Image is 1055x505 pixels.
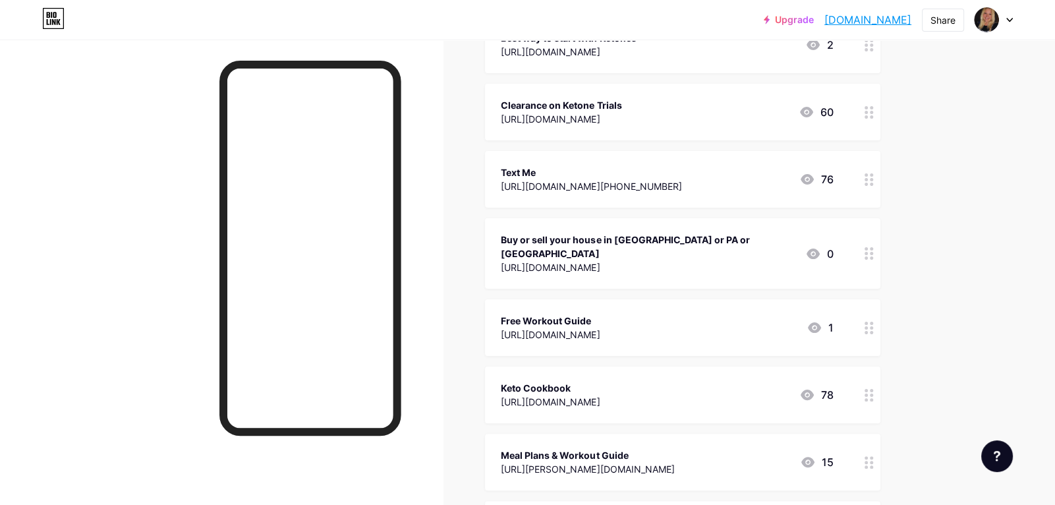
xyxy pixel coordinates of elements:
[807,320,833,336] div: 1
[501,112,621,126] div: [URL][DOMAIN_NAME]
[501,233,795,260] div: Buy or sell your house in [GEOGRAPHIC_DATA] or PA or [GEOGRAPHIC_DATA]
[501,395,600,409] div: [URL][DOMAIN_NAME]
[501,179,681,193] div: [URL][DOMAIN_NAME][PHONE_NUMBER]
[930,13,955,27] div: Share
[799,171,833,187] div: 76
[501,165,681,179] div: Text Me
[501,260,795,274] div: [URL][DOMAIN_NAME]
[805,37,833,53] div: 2
[501,328,600,342] div: [URL][DOMAIN_NAME]
[501,98,621,112] div: Clearance on Ketone Trials
[799,387,833,403] div: 78
[799,104,833,120] div: 60
[805,246,833,262] div: 0
[501,314,600,328] div: Free Workout Guide
[501,45,636,59] div: [URL][DOMAIN_NAME]
[764,15,814,25] a: Upgrade
[501,448,674,462] div: Meal Plans & Workout Guide
[824,12,911,28] a: [DOMAIN_NAME]
[800,454,833,470] div: 15
[974,7,999,32] img: Tanya Close
[501,462,674,476] div: [URL][PERSON_NAME][DOMAIN_NAME]
[501,381,600,395] div: Keto Cookbook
